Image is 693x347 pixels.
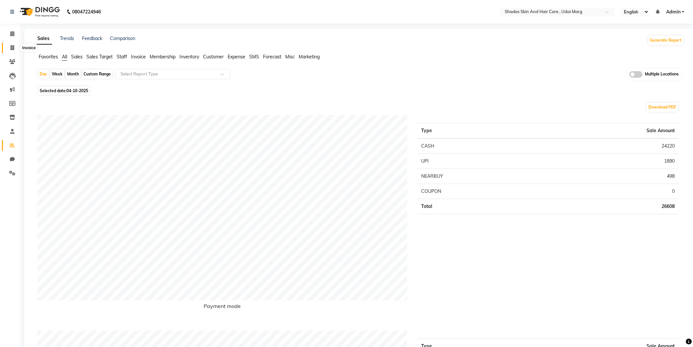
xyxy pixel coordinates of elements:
[228,54,245,60] span: Expense
[648,36,684,45] button: Generate Report
[131,54,146,60] span: Invoice
[645,71,679,78] span: Multiple Locations
[536,169,679,184] td: 498
[417,169,536,184] td: NEARBUY
[82,70,112,79] div: Custom Range
[249,54,259,60] span: SMS
[666,9,681,15] span: Admin
[66,70,81,79] div: Month
[285,54,295,60] span: Misc
[417,153,536,169] td: UPI
[38,70,49,79] div: Day
[417,123,536,138] th: Type
[39,54,58,60] span: Favorites
[66,88,88,93] span: 04-10-2025
[647,103,678,112] button: Download PDF
[50,70,64,79] div: Week
[263,54,281,60] span: Forecast
[150,54,176,60] span: Membership
[536,153,679,169] td: 1890
[86,54,113,60] span: Sales Target
[536,123,679,138] th: Sale Amount
[179,54,199,60] span: Inventory
[72,3,101,21] b: 08047224946
[110,35,135,41] a: Comparison
[417,138,536,154] td: CASH
[417,199,536,214] td: Total
[299,54,320,60] span: Marketing
[35,33,52,45] a: Sales
[82,35,102,41] a: Feedback
[17,3,62,21] img: logo
[62,54,67,60] span: All
[37,303,407,312] h6: Payment mode
[417,184,536,199] td: COUPON
[71,54,83,60] span: Sales
[203,54,224,60] span: Customer
[60,35,74,41] a: Trends
[536,138,679,154] td: 24220
[117,54,127,60] span: Staff
[536,199,679,214] td: 26608
[38,87,90,95] span: Selected date:
[21,44,37,52] div: Invoice
[536,184,679,199] td: 0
